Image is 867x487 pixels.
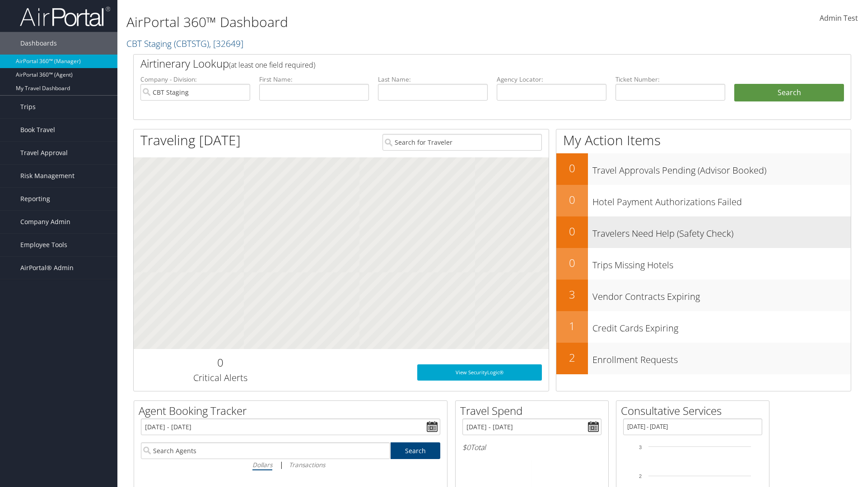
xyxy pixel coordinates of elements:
h1: My Action Items [556,131,851,150]
div: | [141,459,440,470]
h1: Traveling [DATE] [140,131,241,150]
h2: 0 [556,255,588,271]
label: First Name: [259,75,369,84]
span: Employee Tools [20,234,67,256]
h3: Trips Missing Hotels [592,254,851,271]
h2: 0 [556,161,588,176]
span: Risk Management [20,165,75,187]
span: Travel Approval [20,142,68,164]
button: Search [734,84,844,102]
span: ( CBTSTG ) [174,37,209,50]
label: Ticket Number: [615,75,725,84]
h2: 0 [556,224,588,239]
h3: Travel Approvals Pending (Advisor Booked) [592,160,851,177]
span: Trips [20,96,36,118]
h2: 1 [556,318,588,334]
h3: Credit Cards Expiring [592,317,851,335]
h2: Agent Booking Tracker [139,403,447,418]
span: (at least one field required) [229,60,315,70]
h6: Total [462,442,601,452]
h2: Travel Spend [460,403,608,418]
a: 0Hotel Payment Authorizations Failed [556,185,851,216]
a: 0Travel Approvals Pending (Advisor Booked) [556,153,851,185]
span: Book Travel [20,119,55,141]
span: AirPortal® Admin [20,257,74,279]
i: Transactions [289,460,325,469]
h3: Hotel Payment Authorizations Failed [592,191,851,208]
a: 0Trips Missing Hotels [556,248,851,280]
input: Search for Traveler [382,134,542,151]
a: Search [391,442,441,459]
h2: Airtinerary Lookup [140,56,784,71]
span: , [ 32649 ] [209,37,243,50]
span: Admin Test [820,13,858,23]
h2: 0 [556,192,588,207]
a: Admin Test [820,5,858,32]
tspan: 3 [639,445,642,450]
input: Search Agents [141,442,390,459]
a: 3Vendor Contracts Expiring [556,280,851,311]
h3: Enrollment Requests [592,349,851,366]
h3: Critical Alerts [140,372,300,384]
span: Dashboards [20,32,57,55]
label: Company - Division: [140,75,250,84]
i: Dollars [252,460,272,469]
span: $0 [462,442,471,452]
a: 2Enrollment Requests [556,343,851,374]
label: Agency Locator: [497,75,606,84]
a: View SecurityLogic® [417,364,542,381]
a: 1Credit Cards Expiring [556,311,851,343]
a: 0Travelers Need Help (Safety Check) [556,216,851,248]
h3: Vendor Contracts Expiring [592,286,851,303]
tspan: 2 [639,473,642,479]
h2: 0 [140,355,300,370]
label: Last Name: [378,75,488,84]
span: Company Admin [20,211,70,233]
h2: 2 [556,350,588,365]
h1: AirPortal 360™ Dashboard [126,13,614,32]
a: CBT Staging [126,37,243,50]
h3: Travelers Need Help (Safety Check) [592,223,851,240]
h2: 3 [556,287,588,302]
h2: Consultative Services [621,403,769,418]
img: airportal-logo.png [20,6,110,27]
span: Reporting [20,188,50,210]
